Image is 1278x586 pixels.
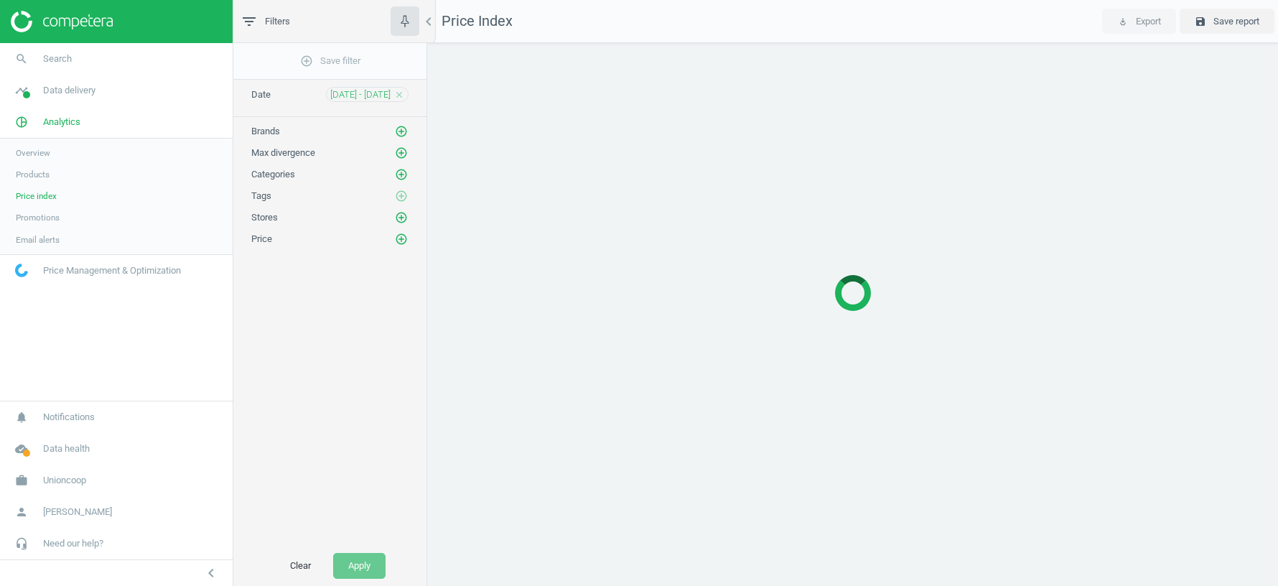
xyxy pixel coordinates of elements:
i: add_circle_outline [395,190,408,203]
span: Price Management & Optimization [43,264,181,277]
span: Overview [16,147,50,159]
span: Save filter [300,55,360,68]
span: Analytics [43,116,80,129]
button: add_circle_outline [394,146,409,160]
i: add_circle_outline [395,146,408,159]
span: Products [16,169,50,180]
button: add_circle_outline [394,232,409,246]
i: notifications [8,404,35,431]
span: Email alerts [16,234,60,246]
span: Need our help? [43,537,103,550]
i: headset_mic [8,530,35,557]
i: search [8,45,35,73]
span: Stores [251,212,278,223]
span: Tags [251,190,271,201]
span: Categories [251,169,295,180]
span: Filters [265,15,290,28]
i: chevron_left [202,564,220,582]
i: chevron_left [420,13,437,30]
i: close [394,90,404,100]
span: Search [43,52,72,65]
span: Data delivery [43,84,95,97]
i: add_circle_outline [395,168,408,181]
i: person [8,498,35,526]
button: add_circle_outline [394,189,409,203]
img: wGWNvw8QSZomAAAAABJRU5ErkJggg== [15,264,28,277]
i: add_circle_outline [395,125,408,138]
i: add_circle_outline [300,55,313,68]
button: chevron_left [193,564,229,582]
i: add_circle_outline [395,233,408,246]
span: Brands [251,126,280,136]
button: add_circle_outlineSave filter [233,47,426,75]
span: Price [251,233,272,244]
i: cloud_done [8,435,35,462]
span: Date [251,89,271,100]
button: add_circle_outline [394,124,409,139]
span: Data health [43,442,90,455]
span: [PERSON_NAME] [43,506,112,518]
button: Clear [275,553,326,579]
span: Unioncoop [43,474,86,487]
i: pie_chart_outlined [8,108,35,136]
img: ajHJNr6hYgQAAAAASUVORK5CYII= [11,11,113,32]
span: [DATE] - [DATE] [330,88,391,101]
button: add_circle_outline [394,167,409,182]
i: work [8,467,35,494]
span: Max divergence [251,147,315,158]
i: timeline [8,77,35,104]
i: filter_list [241,13,258,30]
span: Promotions [16,212,60,223]
i: add_circle_outline [395,211,408,224]
span: Notifications [43,411,95,424]
button: add_circle_outline [394,210,409,225]
button: Apply [333,553,386,579]
span: Price index [16,190,57,202]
